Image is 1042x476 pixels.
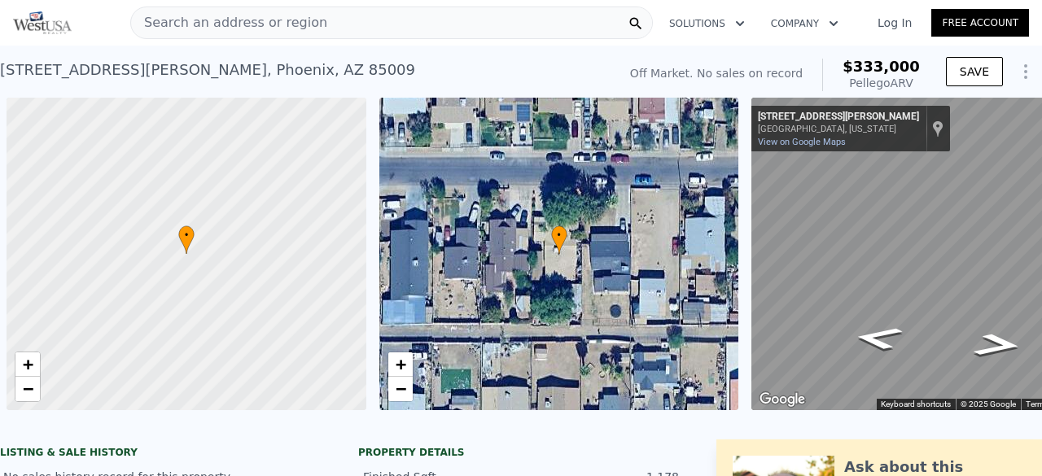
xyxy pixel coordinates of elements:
[358,446,684,459] div: Property details
[932,120,943,138] a: Show location on map
[833,321,923,356] path: Go East, W McKinley St
[858,15,931,31] a: Log In
[758,124,919,134] div: [GEOGRAPHIC_DATA], [US_STATE]
[395,378,405,399] span: −
[178,228,195,242] span: •
[395,354,405,374] span: +
[758,137,846,147] a: View on Google Maps
[758,9,852,38] button: Company
[961,400,1016,408] span: © 2025 Google
[843,58,920,75] span: $333,000
[843,75,920,91] div: Pellego ARV
[931,9,1029,37] a: Free Account
[630,65,803,81] div: Off Market. No sales on record
[881,399,951,410] button: Keyboard shortcuts
[13,11,72,34] img: Pellego
[755,389,809,410] img: Google
[23,354,33,374] span: +
[551,228,567,242] span: •
[178,225,195,254] div: •
[23,378,33,399] span: −
[388,377,413,401] a: Zoom out
[1009,55,1042,88] button: Show Options
[131,13,327,33] span: Search an address or region
[15,377,40,401] a: Zoom out
[15,352,40,377] a: Zoom in
[656,9,758,38] button: Solutions
[551,225,567,254] div: •
[946,57,1003,86] button: SAVE
[758,111,919,124] div: [STREET_ADDRESS][PERSON_NAME]
[388,352,413,377] a: Zoom in
[755,389,809,410] a: Open this area in Google Maps (opens a new window)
